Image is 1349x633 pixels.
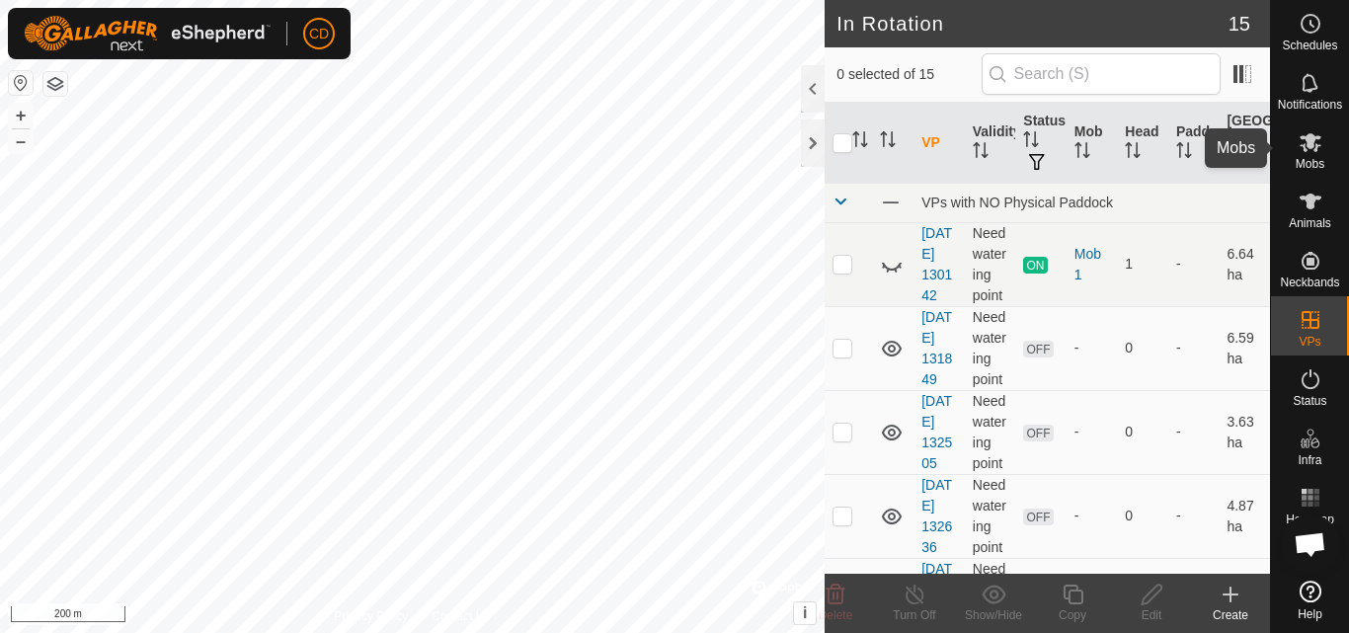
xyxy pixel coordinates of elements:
button: Map Layers [43,72,67,96]
span: Heatmap [1286,514,1334,525]
span: i [803,604,807,621]
span: Infra [1298,454,1321,466]
th: Mob [1067,103,1118,184]
td: Need watering point [965,306,1016,390]
td: Need watering point [965,390,1016,474]
span: Help [1298,608,1322,620]
p-sorticon: Activate to sort [1125,145,1141,161]
td: 6.59 ha [1219,306,1270,390]
div: - [1074,338,1110,358]
button: Reset Map [9,71,33,95]
h2: In Rotation [836,12,1229,36]
button: + [9,104,33,127]
p-sorticon: Activate to sort [1176,145,1192,161]
span: Animals [1289,217,1331,229]
p-sorticon: Activate to sort [973,145,989,161]
div: - [1074,506,1110,526]
span: OFF [1023,341,1053,357]
a: [DATE] 131849 [921,309,952,387]
span: CD [309,24,329,44]
td: - [1168,222,1220,306]
p-sorticon: Activate to sort [1074,145,1090,161]
button: i [794,602,816,624]
td: 0 [1117,306,1168,390]
th: Status [1015,103,1067,184]
p-sorticon: Activate to sort [880,134,896,150]
div: Mob 1 [1074,244,1110,285]
img: Gallagher Logo [24,16,271,51]
td: Need watering point [965,474,1016,558]
th: [GEOGRAPHIC_DATA] Area [1219,103,1270,184]
a: Help [1271,573,1349,628]
td: 0 [1117,474,1168,558]
span: Notifications [1278,99,1342,111]
span: Neckbands [1280,277,1339,288]
span: VPs [1299,336,1320,348]
span: Mobs [1296,158,1324,170]
span: OFF [1023,509,1053,525]
a: [DATE] 132505 [921,393,952,471]
div: VPs with NO Physical Paddock [921,195,1262,210]
td: 6.64 ha [1219,222,1270,306]
div: Edit [1112,606,1191,624]
p-sorticon: Activate to sort [852,134,868,150]
span: ON [1023,257,1047,274]
th: Paddock [1168,103,1220,184]
p-sorticon: Activate to sort [1227,155,1242,171]
div: Copy [1033,606,1112,624]
p-sorticon: Activate to sort [1023,134,1039,150]
td: - [1168,390,1220,474]
div: Create [1191,606,1270,624]
div: Turn Off [875,606,954,624]
button: – [9,129,33,153]
a: Open chat [1281,514,1340,574]
span: Delete [819,608,853,622]
span: 0 selected of 15 [836,64,981,85]
a: [DATE] 130142 [921,225,952,303]
span: Schedules [1282,40,1337,51]
td: - [1168,474,1220,558]
td: 4.87 ha [1219,474,1270,558]
a: Privacy Policy [335,607,409,625]
input: Search (S) [982,53,1221,95]
td: Need watering point [965,222,1016,306]
th: Validity [965,103,1016,184]
th: Head [1117,103,1168,184]
span: 15 [1229,9,1250,39]
div: - [1074,422,1110,442]
span: Status [1293,395,1326,407]
th: VP [913,103,965,184]
a: Contact Us [432,607,490,625]
td: 0 [1117,390,1168,474]
td: - [1168,306,1220,390]
div: Show/Hide [954,606,1033,624]
span: OFF [1023,425,1053,441]
td: 1 [1117,222,1168,306]
a: [DATE] 132636 [921,477,952,555]
td: 3.63 ha [1219,390,1270,474]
